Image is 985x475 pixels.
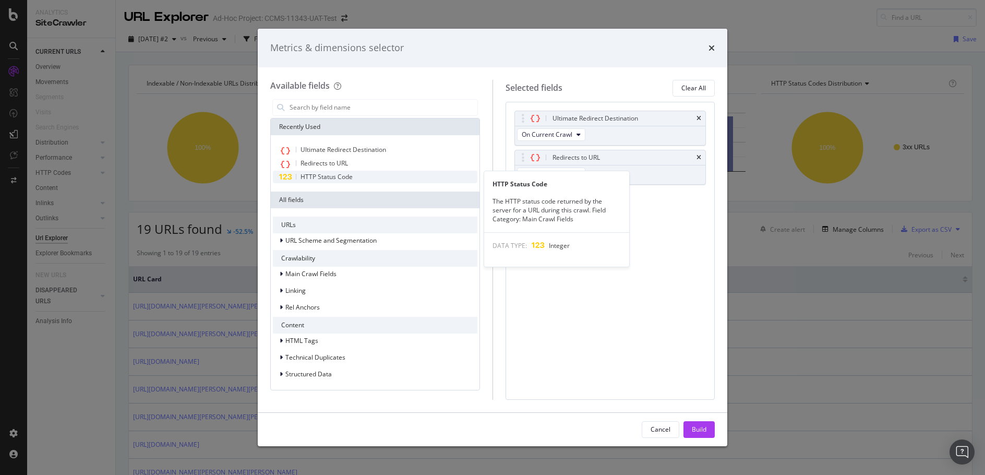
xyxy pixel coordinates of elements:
[285,336,318,345] span: HTML Tags
[552,113,638,124] div: Ultimate Redirect Destination
[492,241,527,250] span: DATA TYPE:
[514,150,706,185] div: Redirects to URLtimesOn Current Crawl
[273,317,477,334] div: Content
[642,421,679,438] button: Cancel
[696,155,701,161] div: times
[517,128,585,141] button: On Current Crawl
[285,236,377,245] span: URL Scheme and Segmentation
[514,111,706,146] div: Ultimate Redirect DestinationtimesOn Current Crawl
[285,286,306,295] span: Linking
[522,130,572,139] span: On Current Crawl
[696,115,701,122] div: times
[289,100,477,115] input: Search by field name
[301,172,353,181] span: HTTP Status Code
[484,197,629,223] div: The HTTP status code returned by the server for a URL during this crawl. Field Category: Main Cra...
[270,80,330,91] div: Available fields
[692,425,706,434] div: Build
[552,152,600,163] div: Redirects to URL
[484,180,629,188] div: HTTP Status Code
[273,217,477,233] div: URLs
[271,192,479,208] div: All fields
[285,370,332,378] span: Structured Data
[651,425,670,434] div: Cancel
[270,41,404,55] div: Metrics & dimensions selector
[301,159,348,168] span: Redirects to URL
[258,29,727,446] div: modal
[549,241,570,250] span: Integer
[517,168,585,180] button: On Current Crawl
[683,421,715,438] button: Build
[672,80,715,97] button: Clear All
[273,250,477,267] div: Crawlability
[285,303,320,312] span: Rel Anchors
[950,440,975,465] div: Open Intercom Messenger
[285,269,337,278] span: Main Crawl Fields
[285,353,345,362] span: Technical Duplicates
[708,41,715,55] div: times
[271,118,479,135] div: Recently Used
[506,82,562,94] div: Selected fields
[301,145,386,154] span: Ultimate Redirect Destination
[681,84,706,92] div: Clear All
[522,169,572,178] span: On Current Crawl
